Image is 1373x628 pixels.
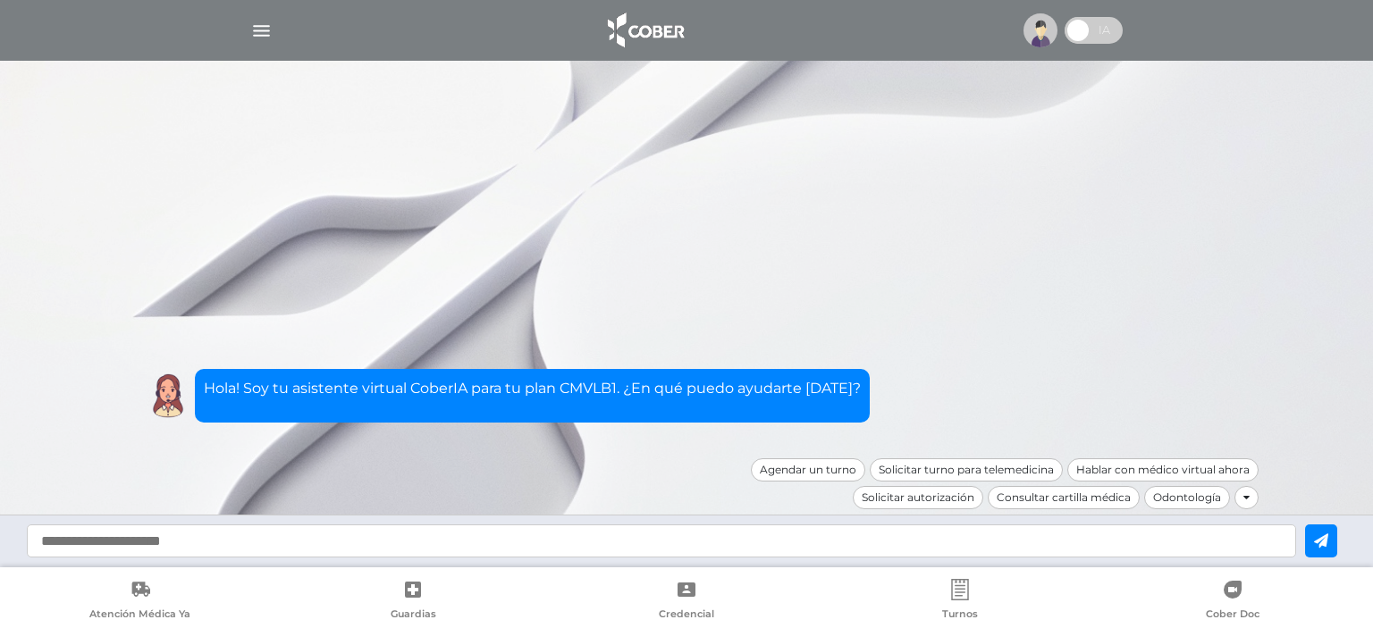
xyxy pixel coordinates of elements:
div: Odontología [1144,486,1230,509]
a: Guardias [277,579,551,624]
a: Turnos [823,579,1097,624]
div: Solicitar turno para telemedicina [870,458,1063,481]
span: Credencial [659,607,714,624]
span: Turnos [942,607,978,624]
div: Solicitar autorización [853,486,983,509]
span: Cober Doc [1206,607,1259,624]
img: logo_cober_home-white.png [598,9,692,52]
span: Guardias [391,607,436,624]
p: Hola! Soy tu asistente virtual CoberIA para tu plan CMVLB1. ¿En qué puedo ayudarte [DATE]? [204,378,861,399]
div: Consultar cartilla médica [988,486,1140,509]
a: Credencial [550,579,823,624]
div: Hablar con médico virtual ahora [1067,458,1259,481]
img: profile-placeholder.svg [1023,13,1057,47]
img: Cober_menu-lines-white.svg [250,20,273,42]
a: Cober Doc [1096,579,1369,624]
span: Atención Médica Ya [89,607,190,624]
div: Agendar un turno [751,458,865,481]
img: Cober IA [146,373,190,418]
a: Atención Médica Ya [4,579,277,624]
